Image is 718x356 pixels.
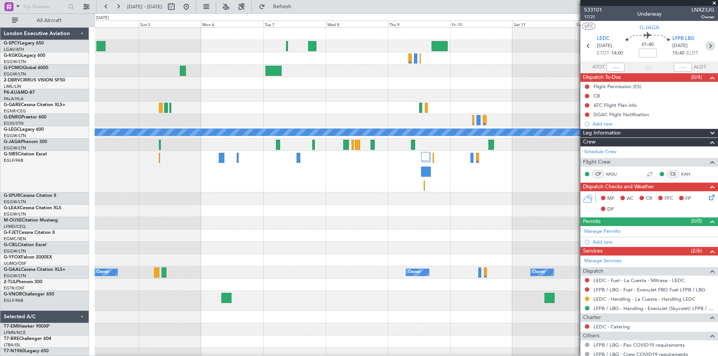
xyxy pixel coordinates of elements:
[593,102,637,108] div: ATC Flight Plan info
[584,148,617,156] a: Schedule Crew
[607,195,614,202] span: MF
[584,6,602,14] span: 533101
[4,145,26,151] a: EGGW/LTN
[4,103,21,107] span: G-GARE
[606,171,623,177] a: MGU
[23,1,66,12] input: Trip Number
[4,248,26,254] a: EGGW/LTN
[96,267,109,278] div: Owner
[4,243,46,247] a: G-CIELCitation Excel
[4,292,22,297] span: G-VNOR
[4,342,21,348] a: LTBA/ISL
[672,35,694,43] span: LFPB LBG
[4,133,26,139] a: EGGW/LTN
[597,50,609,57] span: ETOT
[4,285,24,291] a: EGTK/OXF
[4,273,26,279] a: EGGW/LTN
[4,230,55,235] a: G-FJETCessna Citation II
[512,21,575,27] div: Sat 11
[4,218,22,223] span: M-OUSE
[127,3,162,10] span: [DATE] - [DATE]
[4,84,21,89] a: LIML/LIN
[582,23,595,30] button: UTC
[607,63,625,72] input: --:--
[592,64,605,71] span: ATOT
[4,206,61,210] a: G-LEAXCessna Citation XLS
[4,41,44,46] a: G-SPCYLegacy 650
[681,171,698,177] a: KAH
[8,15,81,27] button: All Aircraft
[4,127,20,132] span: G-LEGC
[611,50,623,57] span: 14:00
[4,152,18,157] span: G-SIRS
[4,261,26,266] a: UUMO/OSF
[4,59,26,65] a: EGGW/LTN
[583,158,611,167] span: Flight Crew
[4,140,21,144] span: G-JAGA
[4,121,24,126] a: EGSS/STN
[388,21,450,27] div: Thu 9
[583,217,601,226] span: Permits
[672,42,688,50] span: [DATE]
[4,194,56,198] a: G-SPURCessna Citation II
[4,324,49,329] a: T7-EMIHawker 900XP
[607,206,614,213] span: DP
[4,330,26,335] a: LFMN/NCE
[4,243,18,247] span: G-CIEL
[255,1,300,13] button: Refresh
[4,236,26,242] a: EGMC/SEN
[584,228,620,235] a: Manage Permits
[593,93,600,99] div: CB
[4,267,21,272] span: G-GAAL
[4,115,46,120] a: G-ENRGPraetor 600
[583,247,602,256] span: Services
[4,224,25,229] a: LFMD/CEQ
[4,53,21,58] span: G-KGKG
[4,349,49,353] a: T7-N1960Legacy 650
[19,18,79,23] span: All Aircraft
[4,90,21,95] span: P4-AUA
[4,115,21,120] span: G-ENRG
[76,21,139,27] div: Sat 4
[593,121,714,127] div: Add new
[4,199,26,205] a: EGGW/LTN
[583,183,654,191] span: Dispatch Checks and Weather
[267,4,298,9] span: Refresh
[593,83,641,90] div: Flight Permission (ES)
[408,267,421,278] div: Owner
[96,15,109,21] div: [DATE]
[4,66,23,70] span: G-FOMO
[583,73,621,82] span: Dispatch To-Dos
[593,239,714,245] div: Add new
[4,211,26,217] a: EGGW/LTN
[685,195,691,202] span: FP
[583,267,604,276] span: Dispatch
[691,217,702,225] span: (0/0)
[575,21,637,27] div: Sun 12
[4,108,26,114] a: EGNR/CEG
[4,218,58,223] a: M-OUSECitation Mustang
[4,78,20,83] span: 2-DBRV
[691,14,714,20] span: Owner
[593,277,685,284] a: LEDC - Fuel - La Cuesta - Mitrasa - LEDC
[639,24,659,31] span: G-JAGA
[4,194,20,198] span: G-SPUR
[4,298,23,303] a: EGLF/FAB
[691,73,702,81] span: (0/4)
[4,255,21,260] span: G-YFOX
[4,71,26,77] a: EGGW/LTN
[533,267,545,278] div: Owner
[667,170,679,178] div: CS
[263,21,326,27] div: Tue 7
[691,247,702,255] span: (2/6)
[694,64,706,71] span: ALDT
[4,66,48,70] a: G-FOMOGlobal 6000
[4,96,24,102] a: FALA/HLA
[4,127,44,132] a: G-LEGCLegacy 600
[4,255,52,260] a: G-YFOXFalcon 2000EX
[4,337,51,341] a: T7-BREChallenger 604
[583,332,599,340] span: Others
[201,21,263,27] div: Mon 6
[4,47,24,52] a: LGAV/ATH
[642,41,654,49] span: 01:40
